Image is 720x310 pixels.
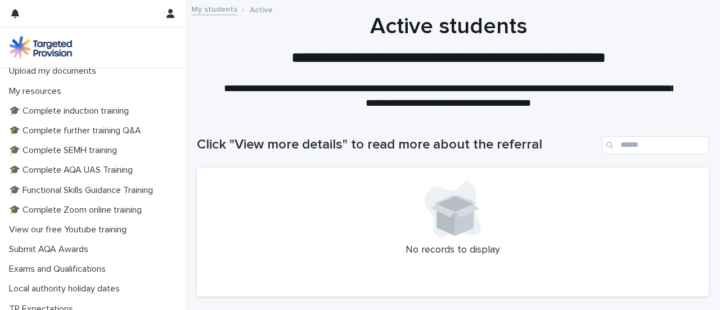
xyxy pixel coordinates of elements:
[4,284,129,294] p: Local authority holiday dates
[4,145,126,156] p: 🎓 Complete SEMH training
[210,244,695,257] p: No records to display
[4,125,150,136] p: 🎓 Complete further training Q&A
[4,264,115,275] p: Exams and Qualifications
[4,224,136,235] p: View our free Youtube training
[4,106,138,116] p: 🎓 Complete induction training
[197,137,597,153] h1: Click "View more details" to read more about the referral
[4,86,70,97] p: My resources
[602,136,709,154] input: Search
[191,2,237,15] a: My students
[4,185,162,196] p: 🎓 Functional Skills Guidance Training
[4,165,142,176] p: 🎓 Complete AQA UAS Training
[9,36,72,59] img: M5nRWzHhSzIhMunXDL62
[250,3,273,15] p: Active
[197,13,700,40] h1: Active students
[4,205,151,215] p: 🎓 Complete Zoom online training
[4,66,105,77] p: Upload my documents
[4,244,97,255] p: Submit AQA Awards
